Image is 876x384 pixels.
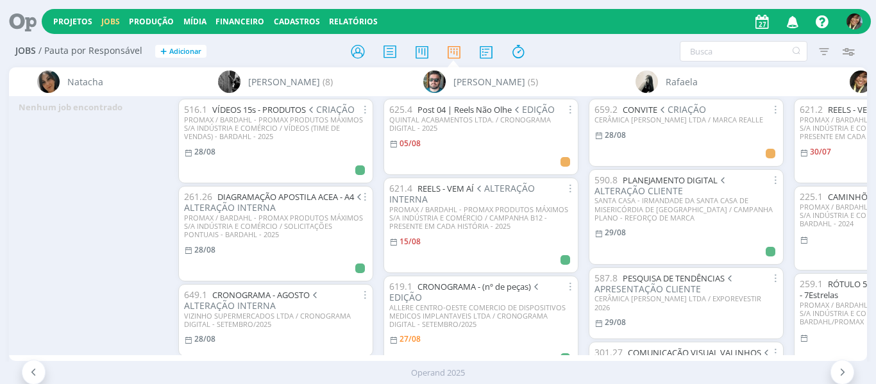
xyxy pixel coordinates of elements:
[37,71,60,93] img: N
[184,115,367,141] div: PROMAX / BARDAHL - PROMAX PRODUTOS MÁXIMOS S/A INDÚSTRIA E COMÉRCIO / VÍDEOS (TIME DE VENDAS) - B...
[594,196,778,222] div: SANTA CASA - IRMANDADE DA SANTA CASA DE MISERICÓRDIA DE [GEOGRAPHIC_DATA] / CAMPANHA PLANO - REFO...
[101,16,120,27] a: Jobs
[389,182,412,194] span: 621.4
[850,71,872,93] img: S
[594,174,618,186] span: 590.8
[160,45,167,58] span: +
[323,75,333,88] span: (8)
[184,288,321,312] span: ALTERAÇÃO INTERNA
[623,104,657,115] a: CONVITE
[67,75,103,88] span: Natacha
[594,103,618,115] span: 659.2
[183,16,206,27] a: Mídia
[400,138,421,149] : 05/08
[628,347,761,358] a: COMUNICAÇÃO VISUAL VALINHOS
[218,71,240,93] img: P
[155,45,206,58] button: +Adicionar
[605,317,626,328] : 29/08
[800,103,823,115] span: 621.2
[212,289,310,301] a: CRONOGRAMA - AGOSTO
[129,16,174,27] a: Produção
[389,280,412,292] span: 619.1
[846,10,863,33] button: S
[605,129,626,140] : 28/08
[38,46,142,56] span: / Pauta por Responsável
[417,104,512,115] a: Post 04 | Reels Não Olhe
[417,183,474,194] a: REELS - VEM AÍ
[184,213,367,239] div: PROMAX / BARDAHL - PROMAX PRODUTOS MÁXIMOS S/A INDÚSTRIA E COMÉRCIO / SOLICITAÇÕES PONTUAIS - BAR...
[594,272,618,284] span: 587.8
[329,16,378,27] a: Relatórios
[15,46,36,56] span: Jobs
[594,272,736,295] span: APRESENTAÇÃO CLIENTE
[400,236,421,247] : 15/08
[184,312,367,328] div: VIZINHO SUPERMERCADOS LTDA / CRONOGRAMA DIGITAL - SETEMBRO/2025
[212,17,268,27] button: Financeiro
[184,190,365,213] span: ALTERAÇÃO INTERNA
[389,182,535,205] span: ALTERAÇÃO INTERNA
[194,244,215,255] : 28/08
[453,75,525,88] span: [PERSON_NAME]
[417,281,531,292] a: CRONOGRAMA - (nº de peças)
[184,190,212,203] span: 261.26
[49,17,96,27] button: Projetos
[217,191,354,203] a: DIAGRAMAÇÃO APOSTILA ACEA - A4
[389,115,573,132] div: QUINTAL ACABAMENTOS LTDA. / CRONOGRAMA DIGITAL - 2025
[594,115,778,124] div: CERÂMICA [PERSON_NAME] LTDA / MARCA REALLE
[594,174,729,197] span: ALTERAÇÃO CLIENTE
[325,17,382,27] button: Relatórios
[125,17,178,27] button: Produção
[623,174,718,186] a: PLANEJAMENTO DIGITAL
[194,146,215,157] : 28/08
[180,17,210,27] button: Mídia
[800,190,823,203] span: 225.1
[97,17,124,27] button: Jobs
[623,272,725,284] a: PESQUISA DE TENDÊNCIAS
[389,103,412,115] span: 625.4
[194,333,215,344] : 28/08
[594,294,778,311] div: CERÂMICA [PERSON_NAME] LTDA / EXPOREVESTIR 2026
[636,71,658,93] img: R
[274,16,320,27] span: Cadastros
[184,288,207,301] span: 649.1
[512,103,555,115] span: EDIÇÃO
[184,103,207,115] span: 516.1
[605,227,626,238] : 29/08
[212,104,306,115] a: VÍDEOS 15s - PRODUTOS
[389,205,573,231] div: PROMAX / BARDAHL - PROMAX PRODUTOS MÁXIMOS S/A INDÚSTRIA E COMÉRCIO / CAMPANHA B12 - PRESENTE EM ...
[169,47,201,56] span: Adicionar
[810,146,831,157] : 30/07
[594,346,623,358] span: 301.27
[306,103,355,115] span: CRIAÇÃO
[680,41,807,62] input: Busca
[657,103,707,115] span: CRIAÇÃO
[270,17,324,27] button: Cadastros
[248,75,320,88] span: [PERSON_NAME]
[53,16,92,27] a: Projetos
[389,280,542,303] span: EDIÇÃO
[215,16,264,27] a: Financeiro
[389,303,573,329] div: ALLERE CENTRO-OESTE COMERCIO DE DISPOSITIVOS MEDICOS IMPLANTAVEIS LTDA / CRONOGRAMA DIGITAL - SET...
[800,278,823,290] span: 259.1
[423,71,446,93] img: R
[847,13,863,29] img: S
[528,75,538,88] span: (5)
[400,333,421,344] : 27/08
[666,75,698,88] span: Rafaela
